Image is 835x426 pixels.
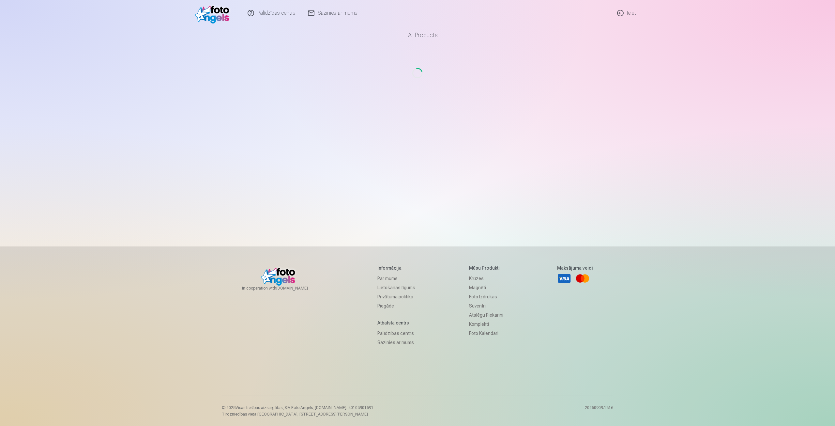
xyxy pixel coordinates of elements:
[469,310,503,320] a: Atslēgu piekariņi
[469,283,503,292] a: Magnēti
[469,329,503,338] a: Foto kalendāri
[469,292,503,301] a: Foto izdrukas
[377,283,415,292] a: Lietošanas līgums
[377,301,415,310] a: Piegāde
[469,265,503,271] h5: Mūsu produkti
[222,412,373,417] p: Tirdzniecības vieta [GEOGRAPHIC_DATA], [STREET_ADDRESS][PERSON_NAME]
[377,329,415,338] a: Palīdzības centrs
[377,265,415,271] h5: Informācija
[557,265,593,271] h5: Maksājuma veidi
[377,274,415,283] a: Par mums
[222,405,373,410] p: © 2025 Visas tiesības aizsargātas. ,
[276,286,324,291] a: [DOMAIN_NAME]
[469,301,503,310] a: Suvenīri
[390,26,446,44] a: All products
[557,271,571,286] a: Visa
[242,286,324,291] span: In cooperation with
[195,3,233,24] img: /fa1
[585,405,613,417] p: 20250909.1316
[469,320,503,329] a: Komplekti
[377,320,415,326] h5: Atbalsta centrs
[377,292,415,301] a: Privātuma politika
[469,274,503,283] a: Krūzes
[284,405,373,410] span: SIA Foto Angels, [DOMAIN_NAME]. 40103901591
[575,271,590,286] a: Mastercard
[377,338,415,347] a: Sazinies ar mums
